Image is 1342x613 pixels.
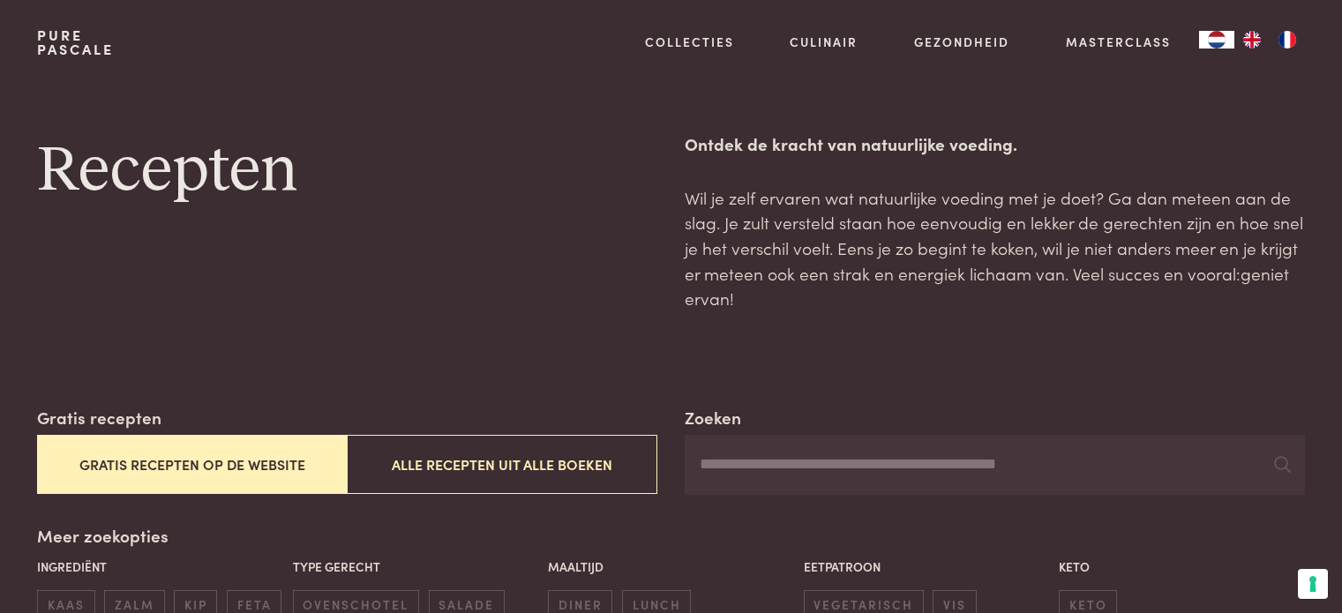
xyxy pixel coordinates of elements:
label: Zoeken [685,405,741,430]
div: Language [1199,31,1234,49]
ul: Language list [1234,31,1305,49]
p: Ingrediënt [37,557,283,576]
a: FR [1270,31,1305,49]
a: Culinair [790,33,858,51]
a: Collecties [645,33,734,51]
label: Gratis recepten [37,405,161,430]
button: Gratis recepten op de website [37,435,347,494]
a: Masterclass [1066,33,1171,51]
a: EN [1234,31,1270,49]
strong: Ontdek de kracht van natuurlijke voeding. [685,131,1017,155]
p: Keto [1059,557,1305,576]
button: Uw voorkeuren voor toestemming voor trackingtechnologieën [1298,569,1328,599]
h1: Recepten [37,131,656,211]
p: Wil je zelf ervaren wat natuurlijke voeding met je doet? Ga dan meteen aan de slag. Je zult verst... [685,185,1304,311]
p: Maaltijd [548,557,794,576]
button: Alle recepten uit alle boeken [347,435,656,494]
a: Gezondheid [914,33,1009,51]
p: Eetpatroon [804,557,1050,576]
p: Type gerecht [293,557,539,576]
aside: Language selected: Nederlands [1199,31,1305,49]
a: NL [1199,31,1234,49]
a: PurePascale [37,28,114,56]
